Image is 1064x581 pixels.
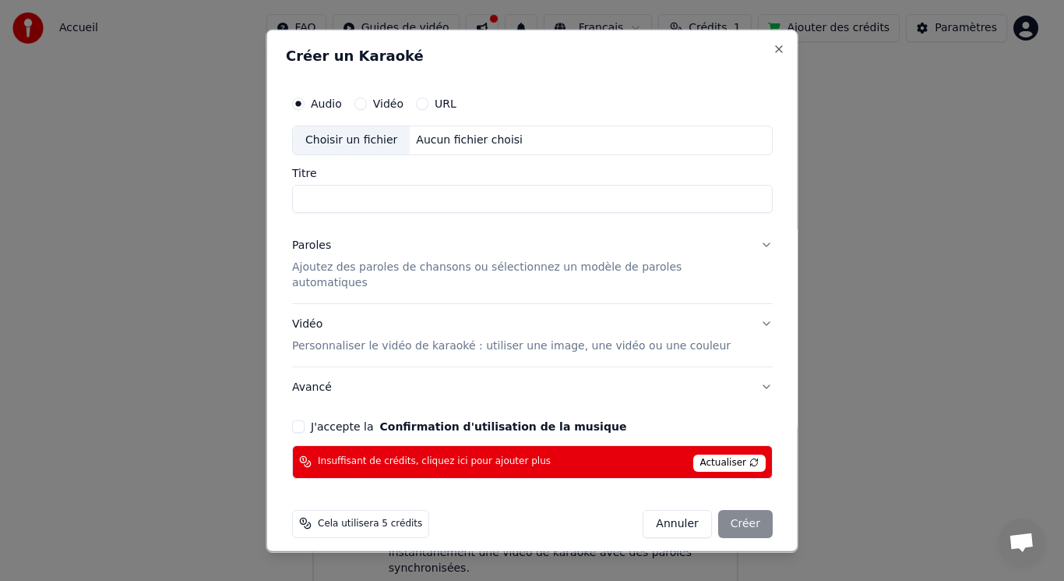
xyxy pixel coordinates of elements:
[292,167,773,178] label: Titre
[286,48,779,62] h2: Créer un Karaoké
[292,338,731,353] p: Personnaliser le vidéo de karaoké : utiliser une image, une vidéo ou une couleur
[318,517,422,530] span: Cela utilisera 5 crédits
[435,97,456,108] label: URL
[643,509,711,537] button: Annuler
[311,420,626,431] label: J'accepte la
[311,97,342,108] label: Audio
[292,259,748,290] p: Ajoutez des paroles de chansons ou sélectionnez un modèle de paroles automatiques
[292,367,773,407] button: Avancé
[292,303,773,366] button: VidéoPersonnaliser le vidéo de karaoké : utiliser une image, une vidéo ou une couleur
[292,316,731,353] div: Vidéo
[410,132,529,147] div: Aucun fichier choisi
[292,237,331,253] div: Paroles
[379,420,626,431] button: J'accepte la
[292,225,773,303] button: ParolesAjoutez des paroles de chansons ou sélectionnez un modèle de paroles automatiques
[692,454,766,471] span: Actualiser
[293,126,410,154] div: Choisir un fichier
[318,455,551,468] span: Insuffisant de crédits, cliquez ici pour ajouter plus
[372,97,403,108] label: Vidéo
